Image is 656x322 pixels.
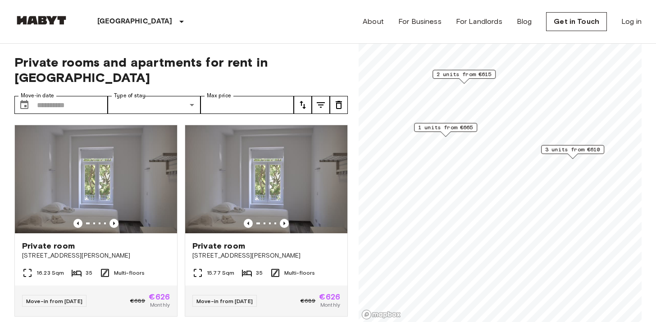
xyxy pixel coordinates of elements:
[545,145,600,154] span: 3 units from €610
[398,16,442,27] a: For Business
[330,96,348,114] button: tune
[433,70,496,84] div: Map marker
[22,240,75,251] span: Private room
[150,301,170,309] span: Monthly
[130,297,146,305] span: €689
[312,96,330,114] button: tune
[192,251,340,260] span: [STREET_ADDRESS][PERSON_NAME]
[14,16,68,25] img: Habyt
[363,16,384,27] a: About
[541,145,604,159] div: Map marker
[22,251,170,260] span: [STREET_ADDRESS][PERSON_NAME]
[14,125,178,317] a: Marketing picture of unit PT-17-010-001-08HPrevious imagePrevious imagePrivate room[STREET_ADDRES...
[320,301,340,309] span: Monthly
[456,16,502,27] a: For Landlords
[280,219,289,228] button: Previous image
[109,219,118,228] button: Previous image
[97,16,173,27] p: [GEOGRAPHIC_DATA]
[517,16,532,27] a: Blog
[361,309,401,320] a: Mapbox logo
[15,125,177,233] img: Marketing picture of unit PT-17-010-001-08H
[73,219,82,228] button: Previous image
[86,269,92,277] span: 35
[192,240,245,251] span: Private room
[319,293,340,301] span: €626
[15,96,33,114] button: Choose date
[196,298,253,304] span: Move-in from [DATE]
[207,269,234,277] span: 15.77 Sqm
[546,12,607,31] a: Get in Touch
[36,269,64,277] span: 16.23 Sqm
[414,123,477,137] div: Map marker
[294,96,312,114] button: tune
[149,293,170,301] span: €626
[437,70,492,78] span: 2 units from €615
[26,298,82,304] span: Move-in from [DATE]
[284,269,315,277] span: Multi-floors
[256,269,262,277] span: 35
[114,269,145,277] span: Multi-floors
[114,92,146,100] label: Type of stay
[207,92,231,100] label: Max price
[244,219,253,228] button: Previous image
[185,125,347,233] img: Marketing picture of unit PT-17-010-001-21H
[418,123,473,132] span: 1 units from €665
[21,92,54,100] label: Move-in date
[185,125,348,317] a: Marketing picture of unit PT-17-010-001-21HPrevious imagePrevious imagePrivate room[STREET_ADDRES...
[621,16,642,27] a: Log in
[14,54,348,85] span: Private rooms and apartments for rent in [GEOGRAPHIC_DATA]
[301,297,316,305] span: €689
